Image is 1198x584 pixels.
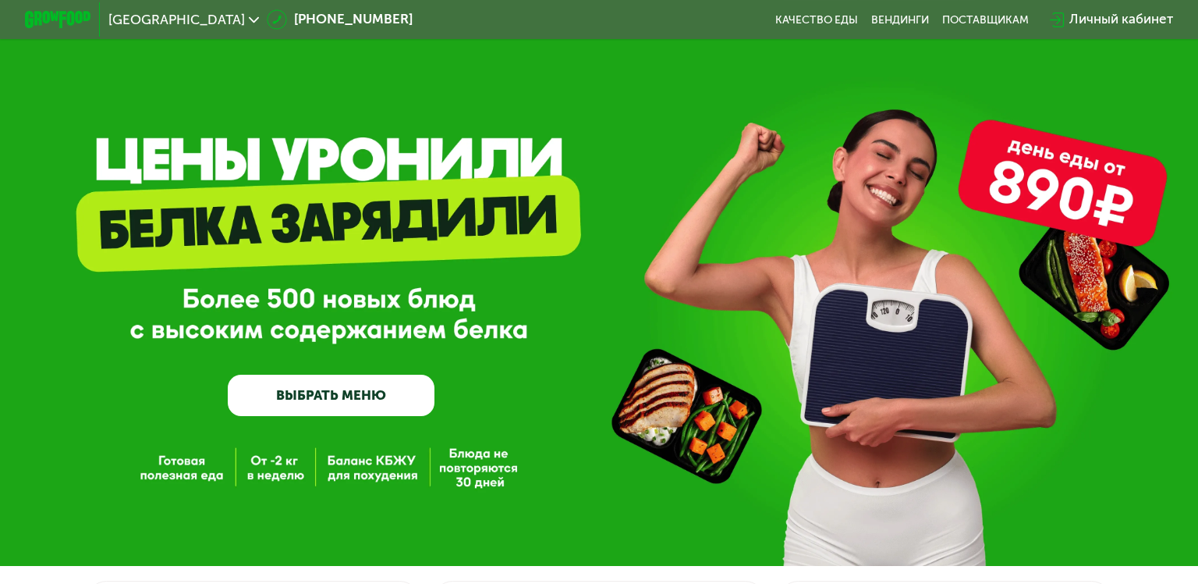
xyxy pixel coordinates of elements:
a: Вендинги [871,13,929,27]
a: [PHONE_NUMBER] [267,9,412,30]
span: [GEOGRAPHIC_DATA] [108,13,245,27]
a: ВЫБРАТЬ МЕНЮ [228,375,435,416]
a: Качество еды [775,13,858,27]
div: Личный кабинет [1069,9,1173,30]
div: поставщикам [942,13,1029,27]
